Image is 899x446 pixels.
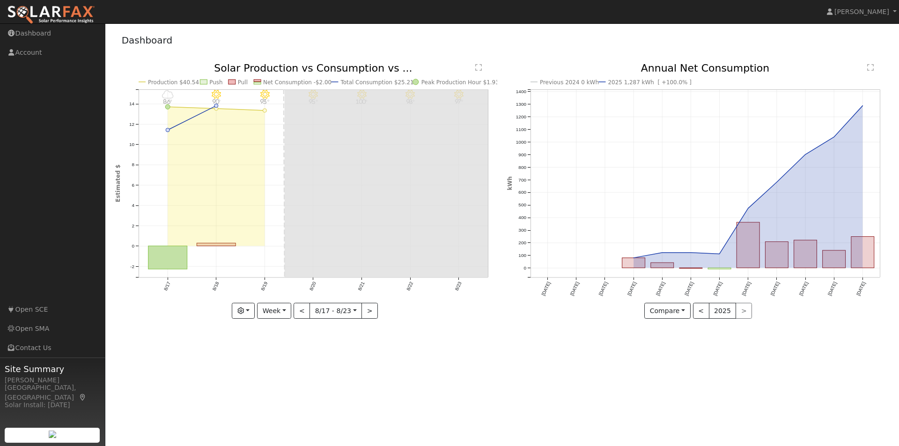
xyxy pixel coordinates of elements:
p: 90° [208,99,224,104]
text: 400 [518,215,526,220]
text: 8/20 [309,281,317,292]
i: 8/19 - Clear [260,90,269,99]
text: [DATE] [713,281,723,296]
text: [DATE] [798,281,809,296]
text: kWh [507,176,513,190]
circle: onclick="" [214,107,218,110]
text: [DATE] [684,281,694,296]
button: < [294,303,310,319]
text: 300 [518,228,526,233]
img: SolarFax [7,5,95,25]
text: 700 [518,177,526,183]
text: 8/22 [405,281,414,292]
text: 6 [132,183,134,188]
text: 600 [518,190,526,195]
text: Net Consumption -$2.00 [263,79,332,86]
circle: onclick="" [833,135,836,139]
circle: onclick="" [632,256,635,260]
circle: onclick="" [689,251,693,255]
text: 1300 [516,102,527,107]
text: 0 [523,265,526,271]
rect: onclick="" [679,268,702,269]
text: 100 [518,253,526,258]
a: Dashboard [122,35,173,46]
text: 14 [129,101,134,106]
text: 10 [129,142,134,147]
text: 8/17 [163,281,171,292]
text: 2025 1,287 kWh [ +100.0% ] [608,79,692,86]
circle: onclick="" [746,206,750,210]
circle: onclick="" [861,104,865,108]
span: Site Summary [5,363,100,375]
text: 0 [132,243,134,249]
a: Map [79,394,87,401]
text: [DATE] [827,281,838,296]
text: [DATE] [741,281,752,296]
text: 12 [129,122,134,127]
img: retrieve [49,431,56,438]
text: 4 [132,203,134,208]
i: 8/18 - Clear [212,90,221,99]
rect: onclick="" [708,268,731,270]
p: 93° [257,99,273,104]
text: 8/19 [260,281,268,292]
text:  [867,64,874,71]
text:  [475,64,482,71]
text: 8/18 [211,281,220,292]
rect: onclick="" [737,222,760,268]
span: [PERSON_NAME] [834,8,889,15]
text: 8/23 [454,281,463,292]
button: 2025 [709,303,737,319]
button: < [693,303,709,319]
text: Pull [237,79,247,86]
div: [GEOGRAPHIC_DATA], [GEOGRAPHIC_DATA] [5,383,100,402]
text: 8/21 [357,281,365,292]
text: Peak Production Hour $1.93 [421,79,499,86]
text: 1000 [516,139,527,145]
text: Previous 2024 0 kWh [540,79,599,86]
button: 8/17 - 8/23 [309,303,362,319]
text: 8 [132,162,134,168]
text: 2 [132,223,134,228]
rect: onclick="" [851,237,874,268]
text: -2 [130,264,134,269]
text: 1100 [516,127,527,132]
text: [DATE] [598,281,609,296]
p: 86° [159,99,176,104]
circle: onclick="" [165,104,170,109]
rect: onclick="" [794,240,817,268]
text: Estimated $ [115,165,121,203]
rect: onclick="" [823,250,846,268]
button: > [361,303,378,319]
circle: onclick="" [660,251,664,255]
rect: onclick="" [148,246,187,270]
rect: onclick="" [197,243,236,246]
circle: onclick="" [775,181,779,184]
rect: onclick="" [622,258,645,268]
text: [DATE] [569,281,580,296]
text: Total Consumption $25.21 [340,79,413,86]
button: Week [257,303,291,319]
text: 800 [518,165,526,170]
circle: onclick="" [263,109,266,112]
circle: onclick="" [166,128,169,132]
text: 900 [518,152,526,157]
i: 8/17 - MostlyCloudy [162,90,173,99]
text: [DATE] [855,281,866,296]
div: [PERSON_NAME] [5,375,100,385]
rect: onclick="" [766,242,788,268]
text: 1400 [516,89,527,94]
text: [DATE] [626,281,637,296]
circle: onclick="" [718,252,722,256]
text: [DATE] [770,281,781,296]
rect: onclick="" [651,263,674,268]
div: Solar Install: [DATE] [5,400,100,410]
text: [DATE] [540,281,551,296]
circle: onclick="" [803,153,807,156]
text: 1200 [516,114,527,119]
button: Compare [644,303,691,319]
text: Push [209,79,222,86]
text: Annual Net Consumption [641,62,770,74]
text: Solar Production vs Consumption vs ... [214,62,412,74]
text: 200 [518,240,526,245]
